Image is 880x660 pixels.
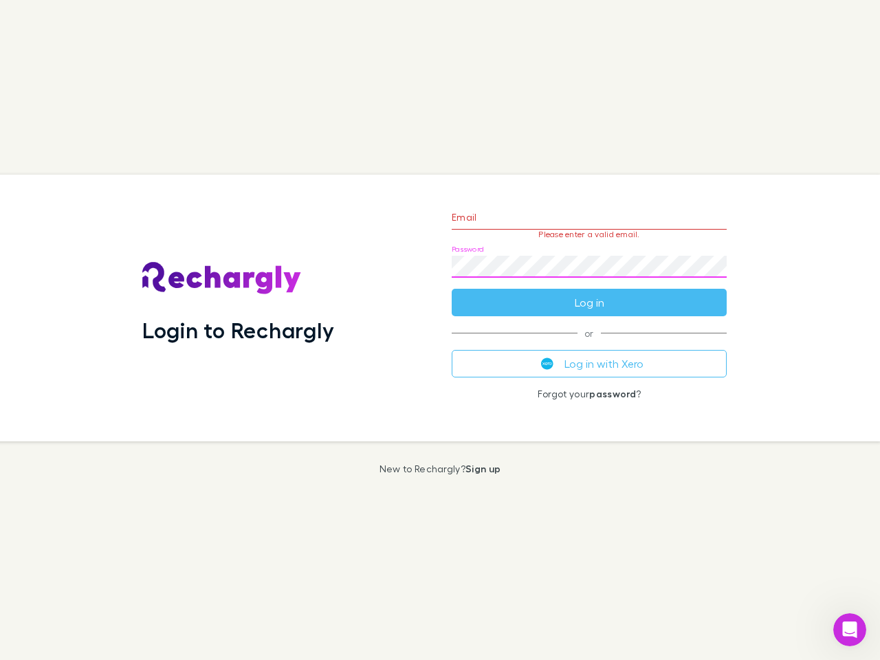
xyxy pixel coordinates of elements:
[379,463,501,474] p: New to Rechargly?
[452,350,727,377] button: Log in with Xero
[142,317,334,343] h1: Login to Rechargly
[833,613,866,646] iframe: Intercom live chat
[452,333,727,333] span: or
[452,230,727,239] p: Please enter a valid email.
[142,262,302,295] img: Rechargly's Logo
[452,244,484,254] label: Password
[589,388,636,399] a: password
[452,289,727,316] button: Log in
[465,463,500,474] a: Sign up
[541,357,553,370] img: Xero's logo
[452,388,727,399] p: Forgot your ?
